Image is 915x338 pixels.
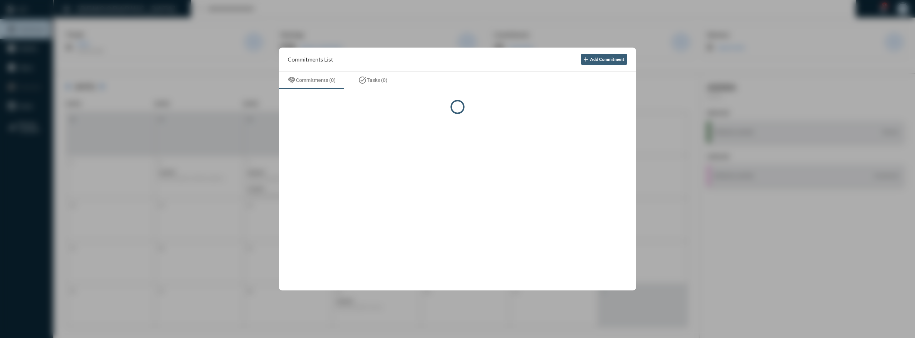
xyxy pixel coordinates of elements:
h2: Commitments List [288,56,333,63]
mat-icon: add [582,56,589,63]
mat-icon: task_alt [358,76,367,84]
button: Add Commitment [581,54,627,65]
span: Commitments (0) [296,77,336,83]
span: Tasks (0) [367,77,387,83]
mat-icon: handshake [287,76,296,84]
